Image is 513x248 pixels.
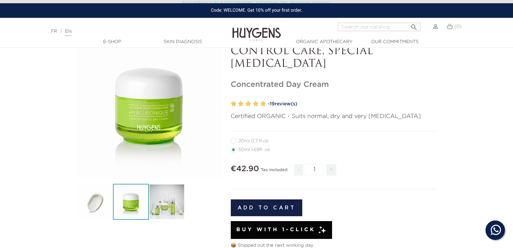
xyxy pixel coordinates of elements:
[151,39,215,45] a: Skin Diagnosis
[231,199,303,216] button: Add to cart
[231,33,436,70] p: CONCENTRATED WRINKLE CONTROL CARE, SPECIAL [MEDICAL_DATA]
[338,23,420,31] input: Search
[231,165,259,173] span: €42.90
[362,39,427,45] a: Our commitments
[231,80,436,89] h1: Concentrated Day Cream
[268,99,436,109] a: -19review(s)
[245,99,251,109] label: 3
[292,39,357,45] a: Organic Apothecary
[261,163,287,181] div: Tax included
[408,21,420,30] button: 
[253,99,259,109] label: 4
[65,29,72,34] font: EN
[305,164,324,175] input: Quantity
[232,17,281,42] img: Huygens
[51,29,57,34] a: FR
[60,29,62,34] font: |
[65,29,72,36] a: EN
[231,112,436,121] p: Certified ORGANIC - Suits normal, dry and very [MEDICAL_DATA]
[80,39,145,45] a: E-Shop
[103,40,121,44] font: E-Shop
[454,24,462,29] span: (0)
[238,99,244,109] label: 2
[294,164,303,176] span: -
[326,164,337,176] span: +
[231,138,277,144] label: 20ml 0.7 fl.oz.
[270,101,275,106] span: 19
[239,148,271,152] font: 50ml 1.69fl. oz.
[260,99,266,109] label: 5
[410,21,418,29] i: 
[231,99,237,109] label: 1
